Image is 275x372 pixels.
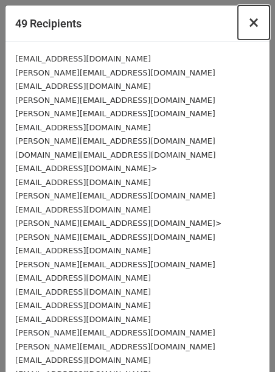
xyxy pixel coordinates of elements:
[15,82,151,91] small: [EMAIL_ADDRESS][DOMAIN_NAME]
[15,136,215,146] small: [PERSON_NAME][EMAIL_ADDRESS][DOMAIN_NAME]
[15,233,215,242] small: [PERSON_NAME][EMAIL_ADDRESS][DOMAIN_NAME]
[15,109,215,118] small: [PERSON_NAME][EMAIL_ADDRESS][DOMAIN_NAME]
[15,315,151,324] small: [EMAIL_ADDRESS][DOMAIN_NAME]
[15,246,151,255] small: [EMAIL_ADDRESS][DOMAIN_NAME]
[248,14,260,31] span: ×
[15,342,215,351] small: [PERSON_NAME][EMAIL_ADDRESS][DOMAIN_NAME]
[15,356,151,365] small: [EMAIL_ADDRESS][DOMAIN_NAME]
[15,205,151,214] small: [EMAIL_ADDRESS][DOMAIN_NAME]
[15,68,215,77] small: [PERSON_NAME][EMAIL_ADDRESS][DOMAIN_NAME]
[15,123,151,132] small: [EMAIL_ADDRESS][DOMAIN_NAME]
[15,54,151,63] small: [EMAIL_ADDRESS][DOMAIN_NAME]
[15,178,151,187] small: [EMAIL_ADDRESS][DOMAIN_NAME]
[214,314,275,372] iframe: Chat Widget
[15,15,82,32] h5: 49 Recipients
[15,150,215,160] small: [DOMAIN_NAME][EMAIL_ADDRESS][DOMAIN_NAME]
[15,273,151,283] small: [EMAIL_ADDRESS][DOMAIN_NAME]
[15,96,215,105] small: [PERSON_NAME][EMAIL_ADDRESS][DOMAIN_NAME]
[15,219,222,228] small: [PERSON_NAME][EMAIL_ADDRESS][DOMAIN_NAME]>
[15,260,215,269] small: [PERSON_NAME][EMAIL_ADDRESS][DOMAIN_NAME]
[15,164,158,173] small: [EMAIL_ADDRESS][DOMAIN_NAME]>
[15,191,215,200] small: [PERSON_NAME][EMAIL_ADDRESS][DOMAIN_NAME]
[15,287,151,297] small: [EMAIL_ADDRESS][DOMAIN_NAME]
[15,301,151,310] small: [EMAIL_ADDRESS][DOMAIN_NAME]
[238,5,270,40] button: Close
[15,328,215,337] small: [PERSON_NAME][EMAIL_ADDRESS][DOMAIN_NAME]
